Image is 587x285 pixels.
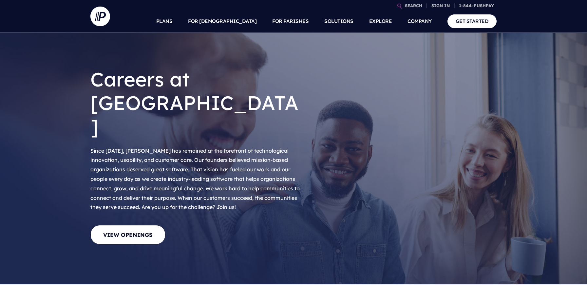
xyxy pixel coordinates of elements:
a: EXPLORE [369,10,392,33]
h1: Careers at [GEOGRAPHIC_DATA] [90,62,303,143]
a: View Openings [90,225,165,244]
a: FOR PARISHES [272,10,309,33]
a: SOLUTIONS [324,10,353,33]
a: PLANS [156,10,173,33]
span: Since [DATE], [PERSON_NAME] has remained at the forefront of technological innovation, usability,... [90,147,300,211]
a: COMPANY [407,10,432,33]
a: FOR [DEMOGRAPHIC_DATA] [188,10,256,33]
a: GET STARTED [447,14,497,28]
